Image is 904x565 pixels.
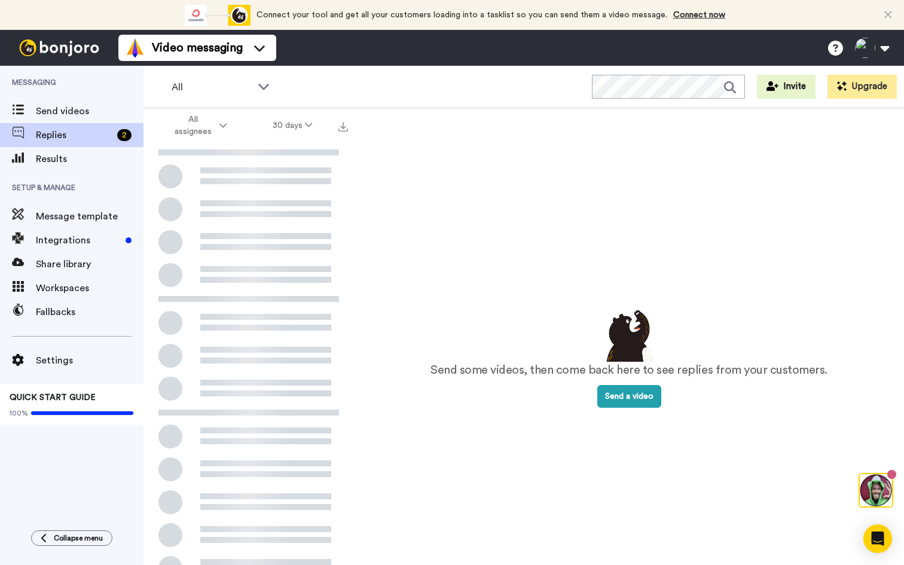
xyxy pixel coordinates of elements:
[757,75,816,99] button: Invite
[36,353,143,368] span: Settings
[36,209,143,224] span: Message template
[827,75,897,99] button: Upgrade
[673,11,725,19] a: Connect now
[36,104,143,118] span: Send videos
[597,385,661,408] button: Send a video
[54,533,103,543] span: Collapse menu
[250,115,335,136] button: 30 days
[1,2,33,35] img: 3183ab3e-59ed-45f6-af1c-10226f767056-1659068401.jpg
[185,5,251,26] div: animation
[36,152,143,166] span: Results
[169,114,217,138] span: All assignees
[597,392,661,401] a: Send a video
[599,307,659,362] img: results-emptystates.png
[36,257,143,271] span: Share library
[36,305,143,319] span: Fallbacks
[152,39,243,56] span: Video messaging
[36,128,112,142] span: Replies
[430,362,827,379] p: Send some videos, then come back here to see replies from your customers.
[10,393,96,402] span: QUICK START GUIDE
[36,233,121,248] span: Integrations
[338,122,348,132] img: export.svg
[36,281,143,295] span: Workspaces
[10,408,28,418] span: 100%
[14,39,104,56] img: bj-logo-header-white.svg
[117,129,132,141] div: 2
[31,530,112,546] button: Collapse menu
[863,524,892,553] div: Open Intercom Messenger
[172,80,252,94] span: All
[256,11,667,19] span: Connect your tool and get all your customers loading into a tasklist so you can send them a video...
[146,109,250,142] button: All assignees
[126,38,145,57] img: vm-color.svg
[335,117,352,135] button: Export all results that match these filters now.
